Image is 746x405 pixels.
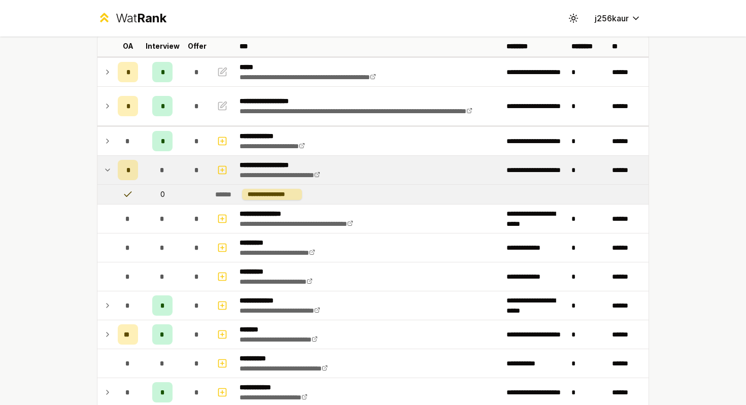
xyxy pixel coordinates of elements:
[587,9,649,27] button: j256kaur
[97,10,166,26] a: WatRank
[188,41,207,51] p: Offer
[123,41,133,51] p: OA
[146,41,180,51] p: Interview
[116,10,166,26] div: Wat
[142,185,183,204] td: 0
[137,11,166,25] span: Rank
[595,12,629,24] span: j256kaur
